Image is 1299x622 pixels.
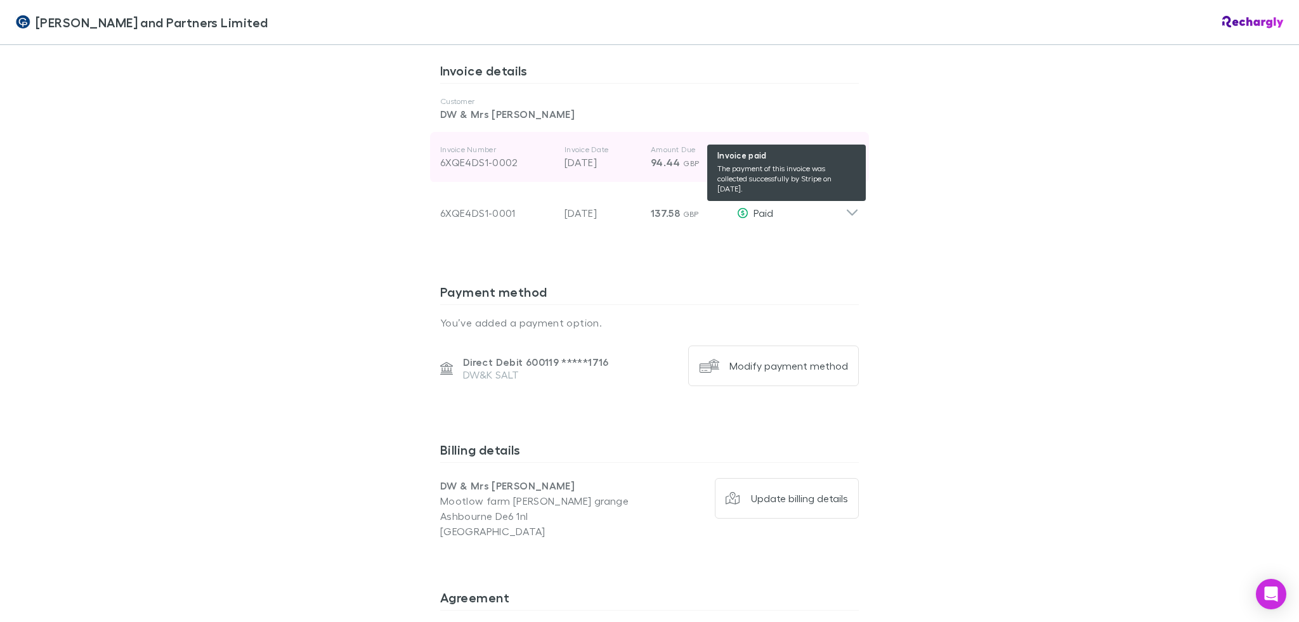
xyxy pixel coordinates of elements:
[440,442,859,462] h3: Billing details
[729,360,848,372] div: Modify payment method
[440,315,859,330] p: You’ve added a payment option.
[463,368,609,381] p: DW&K SALT
[440,493,649,509] p: Mootlow farm [PERSON_NAME] grange
[751,492,848,505] div: Update billing details
[36,13,268,32] span: [PERSON_NAME] and Partners Limited
[688,346,859,386] button: Modify payment method
[440,478,649,493] p: DW & Mrs [PERSON_NAME]
[683,159,699,168] span: GBP
[440,284,859,304] h3: Payment method
[440,145,554,155] p: Invoice Number
[565,155,641,170] p: [DATE]
[651,156,681,169] span: 94.44
[440,524,649,539] p: [GEOGRAPHIC_DATA]
[565,145,641,155] p: Invoice Date
[440,155,554,170] div: 6XQE4DS1-0002
[754,156,773,168] span: Paid
[440,96,859,107] p: Customer
[699,356,719,376] img: Modify payment method's Logo
[440,590,859,610] h3: Agreement
[440,107,859,122] p: DW & Mrs [PERSON_NAME]
[651,145,727,155] p: Amount Due
[651,207,680,219] span: 137.58
[440,63,859,83] h3: Invoice details
[715,478,859,519] button: Update billing details
[1256,579,1286,609] div: Open Intercom Messenger
[430,132,869,183] div: Invoice Number6XQE4DS1-0002Invoice Date[DATE]Amount Due94.44 GBPStatus
[440,205,554,221] div: 6XQE4DS1-0001
[430,183,869,233] div: 6XQE4DS1-0001[DATE]137.58 GBPPaid
[1222,16,1284,29] img: Rechargly Logo
[737,145,845,155] p: Status
[754,207,773,219] span: Paid
[683,209,699,219] span: GBP
[440,509,649,524] p: Ashbourne De6 1nl
[565,205,641,221] p: [DATE]
[463,356,609,368] p: Direct Debit 600119 ***** 1716
[15,15,30,30] img: Coates and Partners Limited's Logo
